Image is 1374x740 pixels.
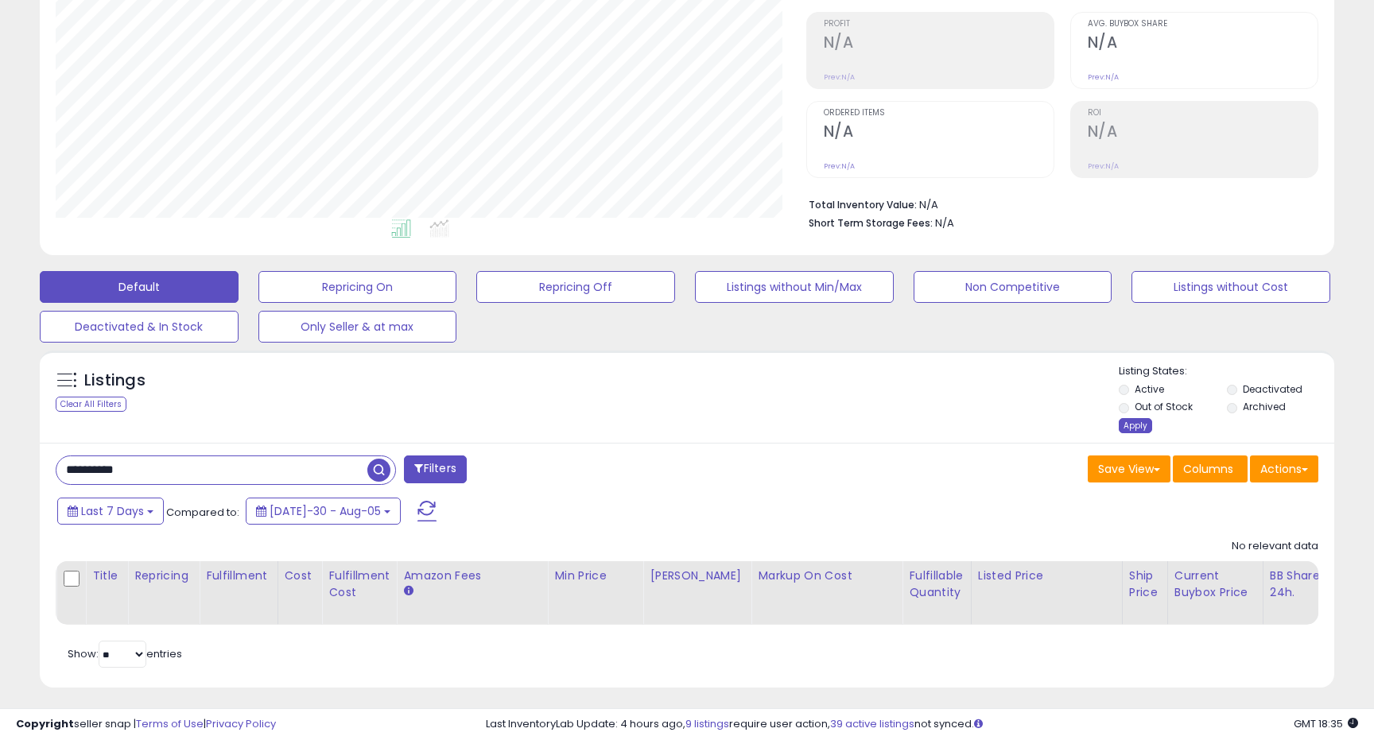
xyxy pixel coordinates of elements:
[1119,418,1152,433] div: Apply
[1088,109,1318,118] span: ROI
[40,271,239,303] button: Default
[1243,400,1286,413] label: Archived
[824,33,1054,55] h2: N/A
[1131,271,1330,303] button: Listings without Cost
[403,568,541,584] div: Amazon Fees
[1088,122,1318,144] h2: N/A
[1270,568,1328,601] div: BB Share 24h.
[16,717,276,732] div: seller snap | |
[16,716,74,731] strong: Copyright
[914,271,1112,303] button: Non Competitive
[1173,455,1248,482] button: Columns
[206,568,270,584] div: Fulfillment
[270,503,381,519] span: [DATE]-30 - Aug-05
[476,271,675,303] button: Repricing Off
[206,716,276,731] a: Privacy Policy
[685,716,729,731] a: 9 listings
[809,216,933,230] b: Short Term Storage Fees:
[285,568,316,584] div: Cost
[751,561,902,625] th: The percentage added to the cost of goods (COGS) that forms the calculator for Min & Max prices.
[92,568,121,584] div: Title
[68,646,182,661] span: Show: entries
[134,568,192,584] div: Repricing
[1174,568,1256,601] div: Current Buybox Price
[824,72,855,82] small: Prev: N/A
[1243,382,1302,396] label: Deactivated
[1129,568,1161,601] div: Ship Price
[258,311,457,343] button: Only Seller & at max
[1088,455,1170,482] button: Save View
[404,455,466,483] button: Filters
[1088,72,1119,82] small: Prev: N/A
[166,505,239,520] span: Compared to:
[1294,716,1358,731] span: 2025-08-13 18:35 GMT
[258,271,457,303] button: Repricing On
[824,122,1054,144] h2: N/A
[84,370,146,392] h5: Listings
[1232,539,1318,554] div: No relevant data
[1250,455,1318,482] button: Actions
[978,568,1116,584] div: Listed Price
[136,716,204,731] a: Terms of Use
[1088,20,1318,29] span: Avg. Buybox Share
[246,498,401,525] button: [DATE]-30 - Aug-05
[824,161,855,171] small: Prev: N/A
[57,498,164,525] button: Last 7 Days
[486,717,1358,732] div: Last InventoryLab Update: 4 hours ago, require user action, not synced.
[909,568,964,601] div: Fulfillable Quantity
[935,215,954,231] span: N/A
[758,568,895,584] div: Markup on Cost
[830,716,914,731] a: 39 active listings
[1135,382,1164,396] label: Active
[824,109,1054,118] span: Ordered Items
[1119,364,1333,379] p: Listing States:
[1135,400,1193,413] label: Out of Stock
[1088,33,1318,55] h2: N/A
[403,584,413,599] small: Amazon Fees.
[40,311,239,343] button: Deactivated & In Stock
[328,568,390,601] div: Fulfillment Cost
[1088,161,1119,171] small: Prev: N/A
[1183,461,1233,477] span: Columns
[56,397,126,412] div: Clear All Filters
[695,271,894,303] button: Listings without Min/Max
[554,568,636,584] div: Min Price
[650,568,744,584] div: [PERSON_NAME]
[809,198,917,211] b: Total Inventory Value:
[809,194,1306,213] li: N/A
[81,503,144,519] span: Last 7 Days
[824,20,1054,29] span: Profit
